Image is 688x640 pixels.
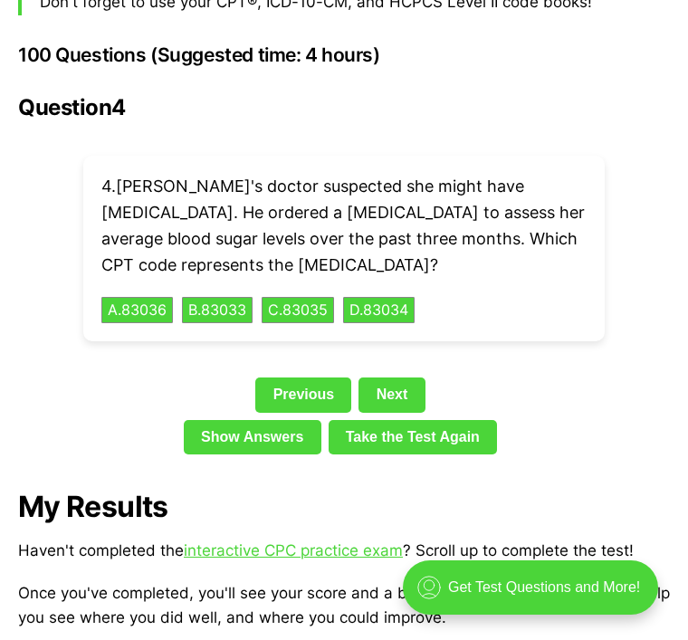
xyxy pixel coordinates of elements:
[18,539,670,563] p: Haven't completed the ? Scroll up to complete the test!
[101,297,173,324] button: A.83036
[18,44,670,66] h3: 100 Questions (Suggested time: 4 hours)
[184,541,403,559] a: interactive CPC practice exam
[358,377,425,412] a: Next
[18,581,670,630] p: Once you've completed, you'll see your score and a breakdown of questions here, to help you see w...
[387,551,688,640] iframe: portal-trigger
[262,297,334,324] button: C.83035
[182,297,253,324] button: B.83033
[329,420,498,454] a: Take the Test Again
[18,95,670,120] h2: Question 4
[184,420,321,454] a: Show Answers
[18,491,670,524] h1: My Results
[101,174,587,278] p: 4 . [PERSON_NAME]'s doctor suspected she might have [MEDICAL_DATA]. He ordered a [MEDICAL_DATA] t...
[343,297,415,324] button: D.83034
[255,377,351,412] a: Previous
